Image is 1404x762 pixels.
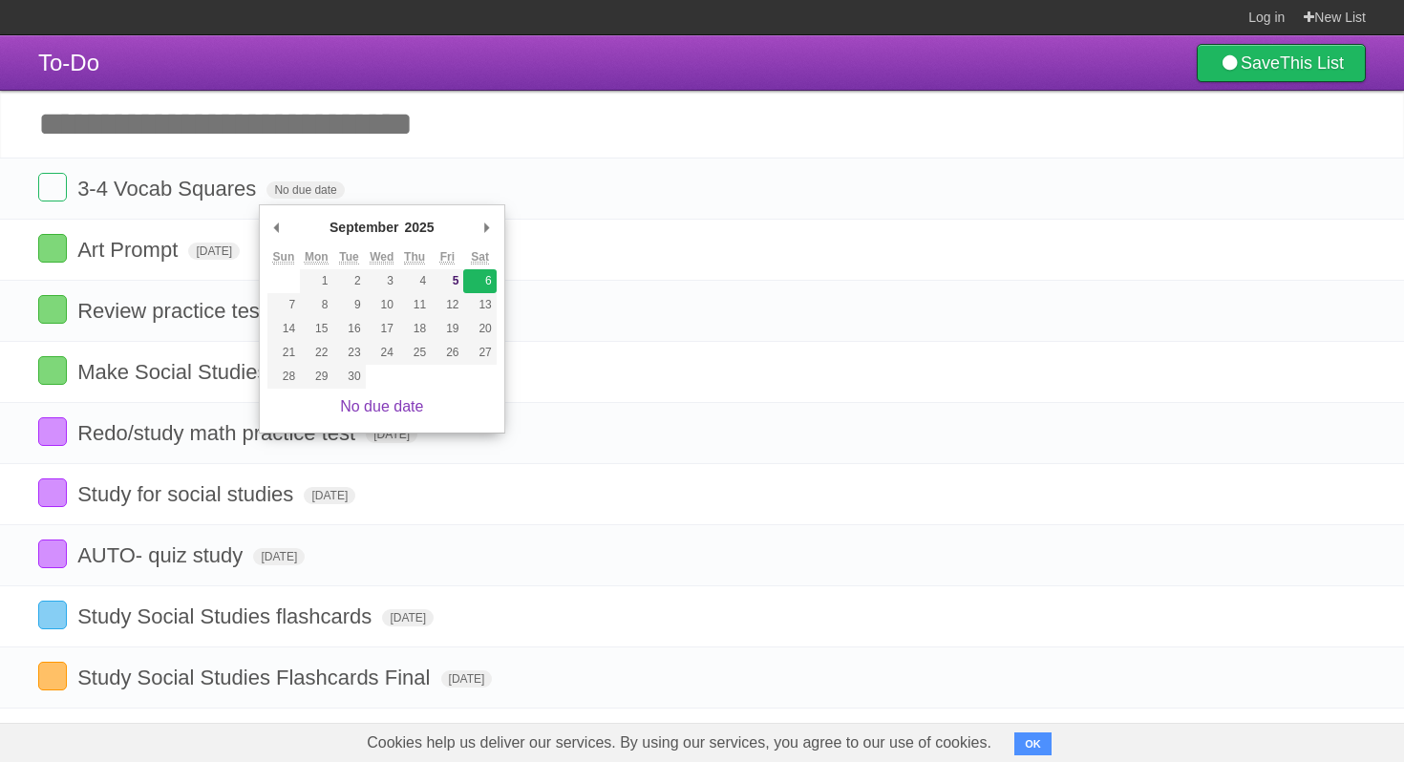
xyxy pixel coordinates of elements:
label: Done [38,234,67,263]
span: Study Social Studies flashcards [77,604,376,628]
button: OK [1014,732,1052,755]
abbr: Wednesday [370,250,394,265]
span: Art Prompt [77,238,182,262]
button: 7 [267,293,300,317]
span: 3-4 Vocab Squares [77,177,261,201]
button: 20 [463,317,496,341]
abbr: Saturday [471,250,489,265]
abbr: Sunday [273,250,295,265]
b: This List [1280,53,1344,73]
abbr: Tuesday [339,250,358,265]
button: Next Month [478,213,497,242]
button: 21 [267,341,300,365]
button: Previous Month [267,213,287,242]
button: 1 [300,269,332,293]
button: 9 [332,293,365,317]
button: 22 [300,341,332,365]
button: 29 [300,365,332,389]
label: Done [38,662,67,690]
span: Study for social studies [77,482,298,506]
button: 10 [366,293,398,317]
span: AUTO- quiz study [77,543,247,567]
abbr: Monday [305,250,329,265]
button: 3 [366,269,398,293]
button: 13 [463,293,496,317]
button: 24 [366,341,398,365]
button: 8 [300,293,332,317]
a: SaveThis List [1197,44,1366,82]
label: Done [38,478,67,507]
span: Redo/study math practice test [77,421,360,445]
div: September [327,213,401,242]
label: Done [38,540,67,568]
button: 19 [431,317,463,341]
button: 2 [332,269,365,293]
span: [DATE] [188,243,240,260]
button: 17 [366,317,398,341]
a: No due date [340,398,423,414]
button: 18 [398,317,431,341]
span: Study Social Studies Flashcards Final [77,666,435,689]
button: 25 [398,341,431,365]
button: 11 [398,293,431,317]
button: 6 [463,269,496,293]
button: 30 [332,365,365,389]
span: To-Do [38,50,99,75]
button: 27 [463,341,496,365]
span: [DATE] [382,609,434,626]
button: 23 [332,341,365,365]
abbr: Friday [440,250,455,265]
button: 16 [332,317,365,341]
button: 5 [431,269,463,293]
span: [DATE] [366,426,417,443]
label: Done [38,417,67,446]
button: 4 [398,269,431,293]
span: Make Social Studies Flashcards [77,360,381,384]
span: [DATE] [253,548,305,565]
abbr: Thursday [404,250,425,265]
label: Done [38,356,67,385]
label: Done [38,173,67,201]
span: No due date [266,181,344,199]
div: 2025 [401,213,436,242]
button: 12 [431,293,463,317]
label: Done [38,295,67,324]
button: 26 [431,341,463,365]
span: Cookies help us deliver our services. By using our services, you agree to our use of cookies. [348,724,1010,762]
button: 14 [267,317,300,341]
label: Done [38,601,67,629]
span: Review practice test [77,299,270,323]
span: [DATE] [441,670,493,688]
button: 28 [267,365,300,389]
span: [DATE] [304,487,355,504]
button: 15 [300,317,332,341]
